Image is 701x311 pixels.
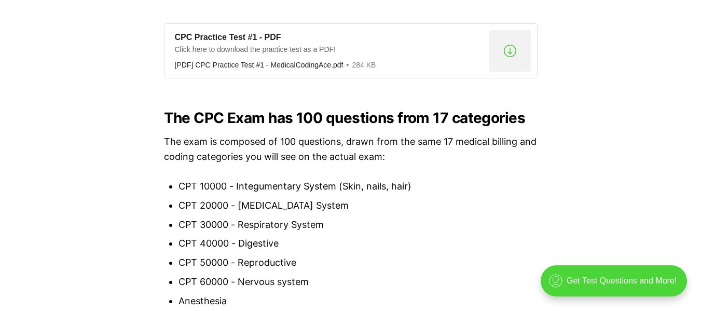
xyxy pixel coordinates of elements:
div: 284 KB [343,60,376,70]
li: CPT 60000 - Nervous system [178,275,538,290]
div: CPC Practice Test #1 - PDF [175,32,485,43]
div: Click here to download the practice test as a PDF! [175,45,485,58]
iframe: portal-trigger [532,260,701,311]
li: Anesthesia [178,294,538,309]
p: The exam is composed of 100 questions, drawn from the same 17 medical billing and coding categori... [164,134,538,165]
li: CPT 20000 - [MEDICAL_DATA] System [178,198,538,213]
a: CPC Practice Test #1 - PDFClick here to download the practice test as a PDF![PDF] CPC Practice Te... [164,23,538,78]
li: CPT 10000 - Integumentary System (Skin, nails, hair) [178,179,538,194]
li: CPT 30000 - Respiratory System [178,218,538,233]
li: CPT 50000 - Reproductive [178,255,538,271]
h2: The CPC Exam has 100 questions from 17 categories [164,110,538,126]
li: CPT 40000 - Digestive [178,236,538,251]
div: [PDF] CPC Practice Test #1 - MedicalCodingAce.pdf [175,61,343,69]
